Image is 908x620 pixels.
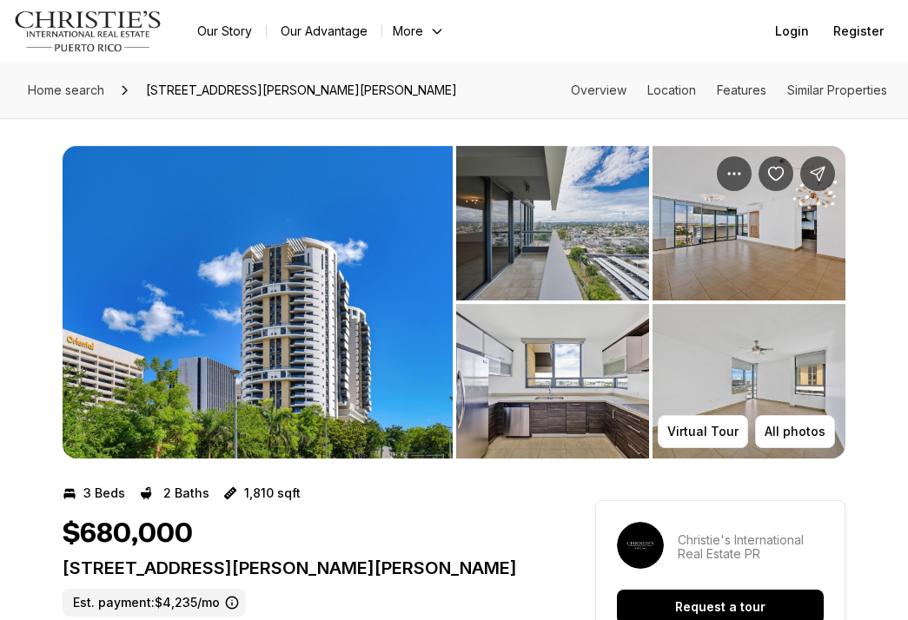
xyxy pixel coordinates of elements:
[667,425,739,439] p: Virtual Tour
[163,486,209,500] p: 2 Baths
[21,76,111,104] a: Home search
[653,146,845,300] button: View image gallery
[755,415,835,448] button: All photos
[63,557,533,578] p: [STREET_ADDRESS][PERSON_NAME][PERSON_NAME]
[456,304,649,458] button: View image gallery
[787,82,887,97] a: Skip to: Similar Properties
[800,156,835,191] button: Share Property: 120 CARLOS F. CHARDON ST #1804S
[571,83,887,97] nav: Page section menu
[675,600,766,614] p: Request a tour
[28,82,104,97] span: Home search
[63,518,193,551] h1: $680,000
[456,146,846,458] li: 2 of 5
[765,425,825,439] p: All photos
[183,19,266,43] a: Our Story
[456,146,649,300] button: View image gallery
[14,10,162,52] img: logo
[759,156,793,191] button: Save Property: 120 CARLOS F. CHARDON ST #1804S
[63,589,246,617] label: Est. payment: $4,235/mo
[63,146,845,458] div: Listing Photos
[653,304,845,458] button: View image gallery
[571,82,626,97] a: Skip to: Overview
[83,486,125,500] p: 3 Beds
[717,156,752,191] button: Property options
[775,24,809,38] span: Login
[382,19,455,43] button: More
[647,82,696,97] a: Skip to: Location
[244,486,301,500] p: 1,810 sqft
[833,24,884,38] span: Register
[267,19,381,43] a: Our Advantage
[678,533,824,561] p: Christie's International Real Estate PR
[765,14,819,49] button: Login
[139,76,464,104] span: [STREET_ADDRESS][PERSON_NAME][PERSON_NAME]
[63,146,453,458] li: 1 of 5
[717,82,766,97] a: Skip to: Features
[658,415,748,448] button: Virtual Tour
[63,146,453,458] button: View image gallery
[823,14,894,49] button: Register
